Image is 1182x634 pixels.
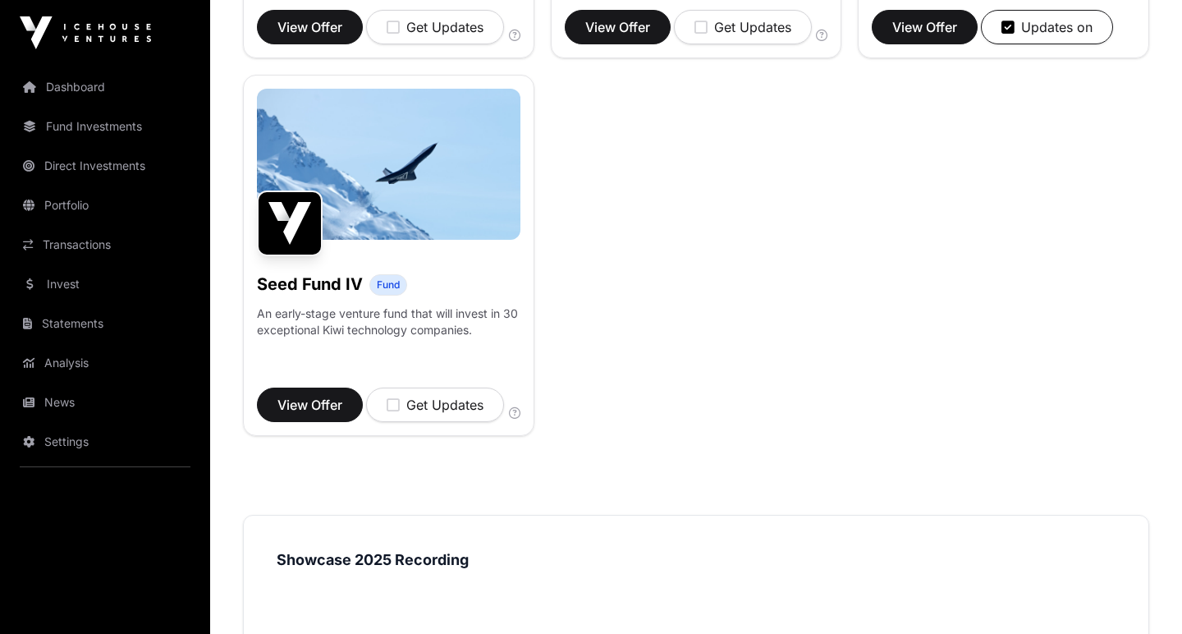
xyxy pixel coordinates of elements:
[13,108,197,145] a: Fund Investments
[565,10,671,44] button: View Offer
[277,395,342,415] span: View Offer
[257,10,363,44] button: View Offer
[387,395,483,415] div: Get Updates
[377,278,400,292] span: Fund
[13,69,197,105] a: Dashboard
[1100,555,1182,634] iframe: Chat Widget
[20,16,151,49] img: Icehouse Ventures Logo
[257,388,363,422] button: View Offer
[13,266,197,302] a: Invest
[277,551,469,568] strong: Showcase 2025 Recording
[257,306,520,338] p: An early-stage venture fund that will invest in 30 exceptional Kiwi technology companies.
[13,148,197,184] a: Direct Investments
[387,17,483,37] div: Get Updates
[13,187,197,223] a: Portfolio
[674,10,812,44] button: Get Updates
[872,10,978,44] button: View Offer
[257,191,323,256] img: Seed Fund IV
[366,388,504,422] button: Get Updates
[585,17,650,37] span: View Offer
[892,17,957,37] span: View Offer
[13,424,197,460] a: Settings
[366,10,504,44] button: Get Updates
[694,17,791,37] div: Get Updates
[277,17,342,37] span: View Offer
[257,89,520,240] img: image-1600x800.jpg
[13,345,197,381] a: Analysis
[13,306,197,342] a: Statements
[981,10,1113,44] button: Updates on
[1001,17,1093,37] div: Updates on
[13,384,197,420] a: News
[257,273,363,296] h1: Seed Fund IV
[13,227,197,263] a: Transactions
